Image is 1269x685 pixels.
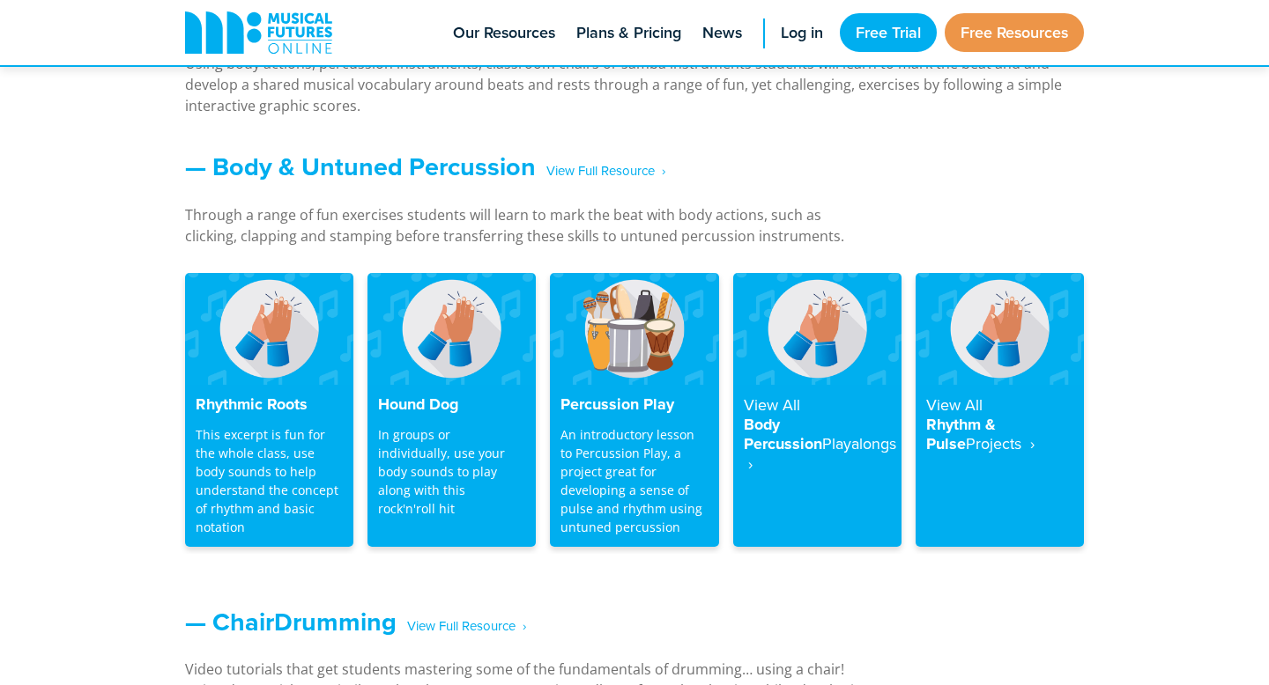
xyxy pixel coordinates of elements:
a: — Body & Untuned Percussion‎ ‎ ‎ View Full Resource‎‏‏‎ ‎ › [185,148,665,185]
span: Log in [781,21,823,45]
span: News [702,21,742,45]
p: Through a range of fun exercises students will learn to mark the beat with body actions, such as ... [185,204,872,247]
span: Our Resources [453,21,555,45]
h4: Rhythm & Pulse [926,395,1073,454]
h4: Body Percussion [744,395,891,474]
span: ‎ ‎ ‎ View Full Resource‎‏‏‎ ‎ › [536,156,665,187]
h4: Percussion Play [560,395,708,415]
p: This excerpt is fun for the whole class, use body sounds to help understand the concept of rhythm... [196,425,343,536]
a: Free Trial [840,13,937,52]
a: Hound Dog In groups or individually, use your body sounds to play along with this rock'n'roll hit [367,273,536,547]
strong: Projects ‎ › [966,432,1035,454]
a: — ChairDrumming‎ ‎ ‎ View Full Resource‎‏‏‎ ‎ › [185,603,526,640]
strong: View All [744,394,800,416]
strong: View All [926,394,983,416]
a: View AllRhythm & PulseProjects ‎ › [916,273,1084,547]
strong: Playalongs ‎ › [744,432,896,475]
p: An introductory lesson to Percussion Play, a project great for developing a sense of pulse and rh... [560,425,708,536]
p: In groups or individually, use your body sounds to play along with this rock'n'roll hit [378,425,525,518]
h4: Rhythmic Roots [196,395,343,415]
a: View AllBody PercussionPlayalongs ‎ › [733,273,902,547]
h4: Hound Dog [378,395,525,415]
a: Rhythmic Roots This excerpt is fun for the whole class, use body sounds to help understand the co... [185,273,353,547]
span: ‎ ‎ ‎ View Full Resource‎‏‏‎ ‎ › [397,611,526,642]
a: Free Resources [945,13,1084,52]
a: Percussion Play An introductory lesson to Percussion Play, a project great for developing a sense... [550,273,718,547]
p: Using body actions, percussion instruments, classroom chairs or samba instruments students will l... [185,53,1084,116]
span: Plans & Pricing [576,21,681,45]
